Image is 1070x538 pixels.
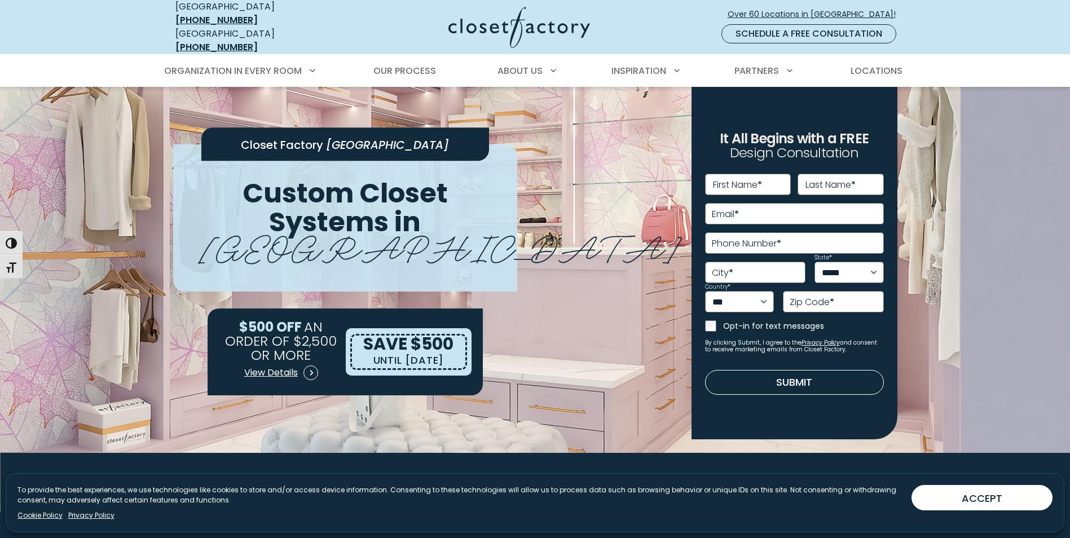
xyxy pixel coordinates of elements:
[17,510,63,521] a: Cookie Policy
[851,64,902,77] span: Locations
[727,5,905,24] a: Over 60 Locations in [GEOGRAPHIC_DATA]!
[241,137,323,153] span: Closet Factory
[225,317,337,364] span: AN ORDER OF $2,500 OR MORE
[802,338,840,347] a: Privacy Policy
[611,64,666,77] span: Inspiration
[713,180,762,189] label: First Name
[712,268,733,277] label: City
[712,239,781,248] label: Phone Number
[805,180,856,189] label: Last Name
[373,352,444,368] p: UNTIL [DATE]
[239,317,302,336] span: $500 OFF
[363,332,453,356] span: SAVE $500
[156,55,914,87] nav: Primary Menu
[448,7,590,48] img: Closet Factory Logo
[705,370,884,395] button: Submit
[244,361,319,384] a: View Details
[497,64,543,77] span: About Us
[326,137,449,153] span: [GEOGRAPHIC_DATA]
[912,485,1053,510] button: ACCEPT
[243,174,448,241] span: Custom Closet Systems in
[730,144,858,162] span: Design Consultation
[175,14,258,27] a: [PHONE_NUMBER]
[734,64,779,77] span: Partners
[68,510,115,521] a: Privacy Policy
[728,8,905,20] span: Over 60 Locations in [GEOGRAPHIC_DATA]!
[712,210,739,219] label: Email
[814,255,832,261] label: State
[723,320,884,332] label: Opt-in for text messages
[175,41,258,54] a: [PHONE_NUMBER]
[244,366,298,380] span: View Details
[164,64,302,77] span: Organization in Every Room
[373,64,436,77] span: Our Process
[705,339,884,353] small: By clicking Submit, I agree to the and consent to receive marketing emails from Closet Factory.
[721,24,896,43] a: Schedule a Free Consultation
[790,298,834,307] label: Zip Code
[705,284,730,290] label: Country
[175,27,339,54] div: [GEOGRAPHIC_DATA]
[17,485,902,505] p: To provide the best experiences, we use technologies like cookies to store and/or access device i...
[199,219,681,271] span: [GEOGRAPHIC_DATA]
[720,129,869,148] span: It All Begins with a FREE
